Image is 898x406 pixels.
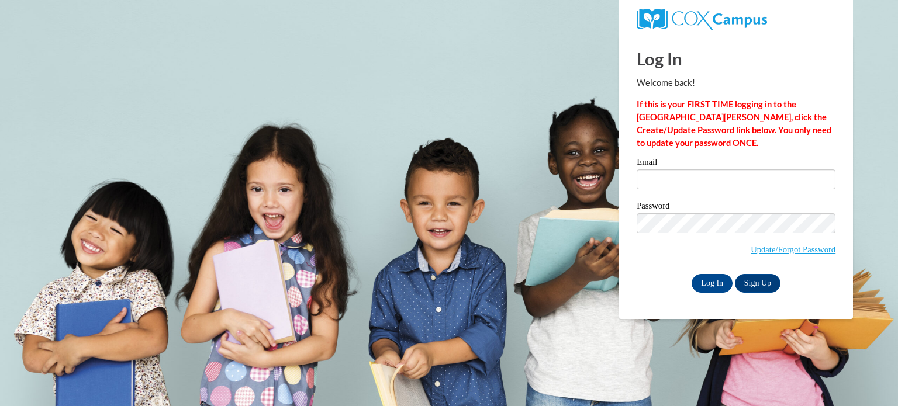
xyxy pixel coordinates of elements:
[735,274,780,293] a: Sign Up
[637,77,835,89] p: Welcome back!
[637,99,831,148] strong: If this is your FIRST TIME logging in to the [GEOGRAPHIC_DATA][PERSON_NAME], click the Create/Upd...
[637,158,835,169] label: Email
[692,274,733,293] input: Log In
[637,9,767,30] img: COX Campus
[637,13,767,23] a: COX Campus
[637,47,835,71] h1: Log In
[637,202,835,213] label: Password
[751,245,835,254] a: Update/Forgot Password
